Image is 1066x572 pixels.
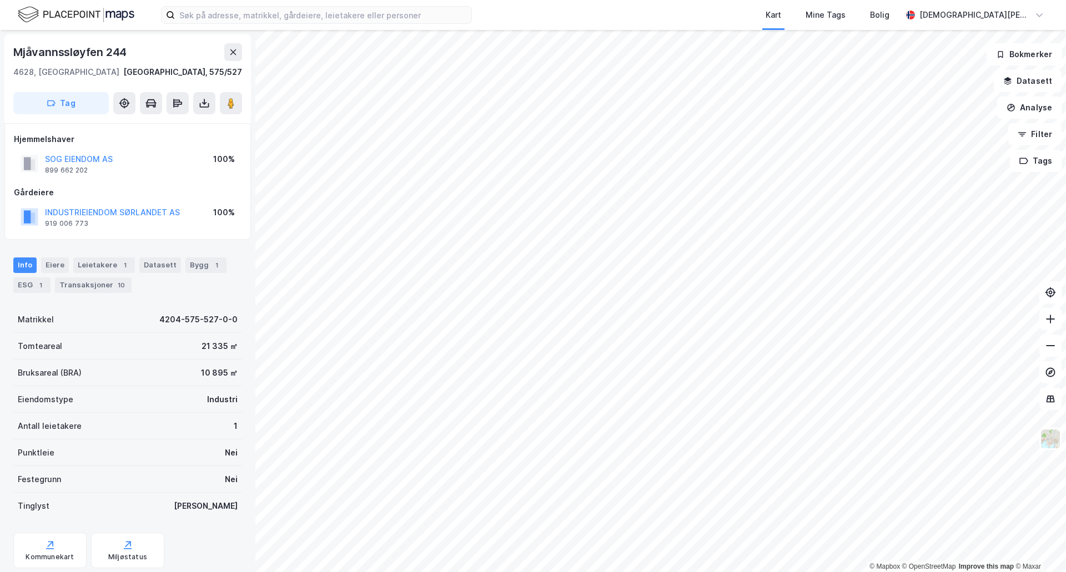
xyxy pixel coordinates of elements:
div: Nei [225,473,238,486]
button: Datasett [994,70,1062,92]
div: Datasett [139,257,181,273]
div: Industri [207,393,238,406]
img: Z [1040,428,1061,449]
div: Bolig [870,8,889,22]
div: Bygg [185,257,227,273]
div: Transaksjoner [55,277,132,293]
div: [DEMOGRAPHIC_DATA][PERSON_NAME] [919,8,1030,22]
div: 1 [119,260,130,271]
div: Nei [225,446,238,459]
div: Festegrunn [18,473,61,486]
div: Gårdeiere [14,186,242,199]
div: 21 335 ㎡ [202,340,238,353]
div: Eiere [41,257,69,273]
button: Filter [1008,123,1062,145]
div: Matrikkel [18,313,54,326]
div: 4204-575-527-0-0 [159,313,238,326]
div: Tomteareal [18,340,62,353]
div: Mjåvannssløyfen 244 [13,43,129,61]
div: Bruksareal (BRA) [18,366,82,379]
div: 10 [115,280,127,291]
button: Analyse [997,97,1062,119]
button: Tag [13,92,109,114]
iframe: Chat Widget [1010,519,1066,572]
a: Improve this map [959,563,1014,570]
div: Punktleie [18,446,54,459]
div: Kontrollprogram for chat [1010,519,1066,572]
div: [GEOGRAPHIC_DATA], 575/527 [123,65,242,79]
div: ESG [13,277,51,293]
div: 1 [35,280,46,291]
div: 899 662 202 [45,166,88,175]
div: 1 [234,419,238,433]
div: Miljøstatus [108,553,147,561]
div: Eiendomstype [18,393,73,406]
div: [PERSON_NAME] [174,499,238,513]
div: Tinglyst [18,499,49,513]
input: Søk på adresse, matrikkel, gårdeiere, leietakere eller personer [175,7,471,23]
div: 10 895 ㎡ [201,366,238,379]
a: Mapbox [869,563,900,570]
div: Kommunekart [26,553,74,561]
div: 100% [213,153,235,166]
button: Bokmerker [987,43,1062,65]
img: logo.f888ab2527a4732fd821a326f86c7f29.svg [18,5,134,24]
div: 919 006 773 [45,219,88,228]
div: 4628, [GEOGRAPHIC_DATA] [13,65,119,79]
div: Kart [766,8,781,22]
button: Tags [1010,150,1062,172]
div: 100% [213,206,235,219]
div: Leietakere [73,257,135,273]
div: Mine Tags [806,8,846,22]
div: Info [13,257,37,273]
div: Antall leietakere [18,419,82,433]
div: Hjemmelshaver [14,133,242,146]
div: 1 [211,260,222,271]
a: OpenStreetMap [902,563,956,570]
